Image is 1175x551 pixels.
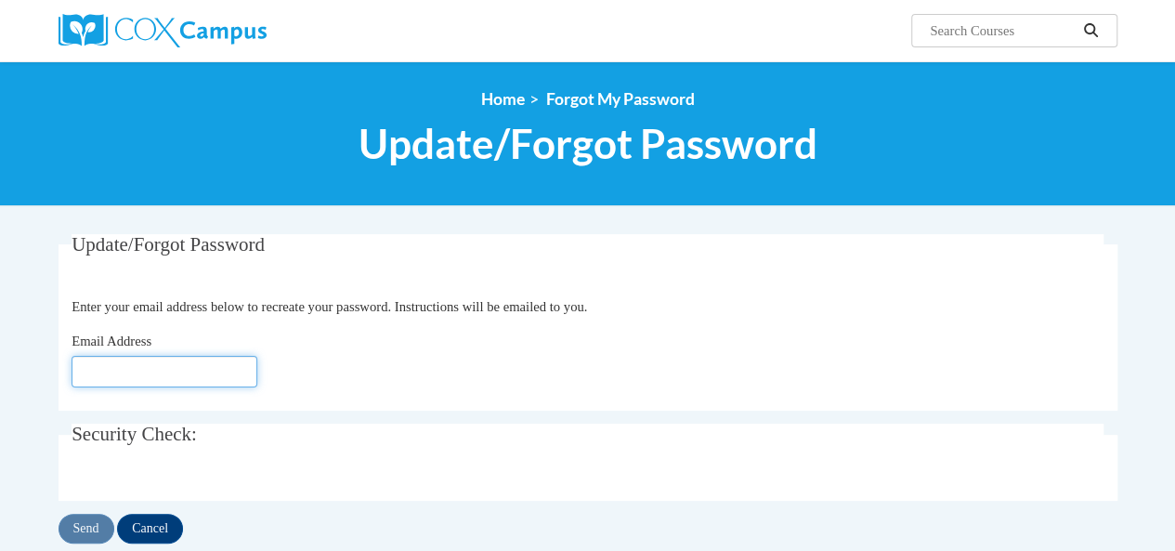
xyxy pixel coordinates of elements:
[72,356,257,387] input: Email
[72,423,197,445] span: Security Check:
[1077,20,1104,42] button: Search
[359,119,817,168] span: Update/Forgot Password
[546,89,695,109] span: Forgot My Password
[117,514,183,544] input: Cancel
[481,89,525,109] a: Home
[72,334,151,348] span: Email Address
[59,14,267,47] img: Cox Campus
[72,299,587,314] span: Enter your email address below to recreate your password. Instructions will be emailed to you.
[59,14,393,47] a: Cox Campus
[72,233,265,256] span: Update/Forgot Password
[928,20,1077,42] input: Search Courses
